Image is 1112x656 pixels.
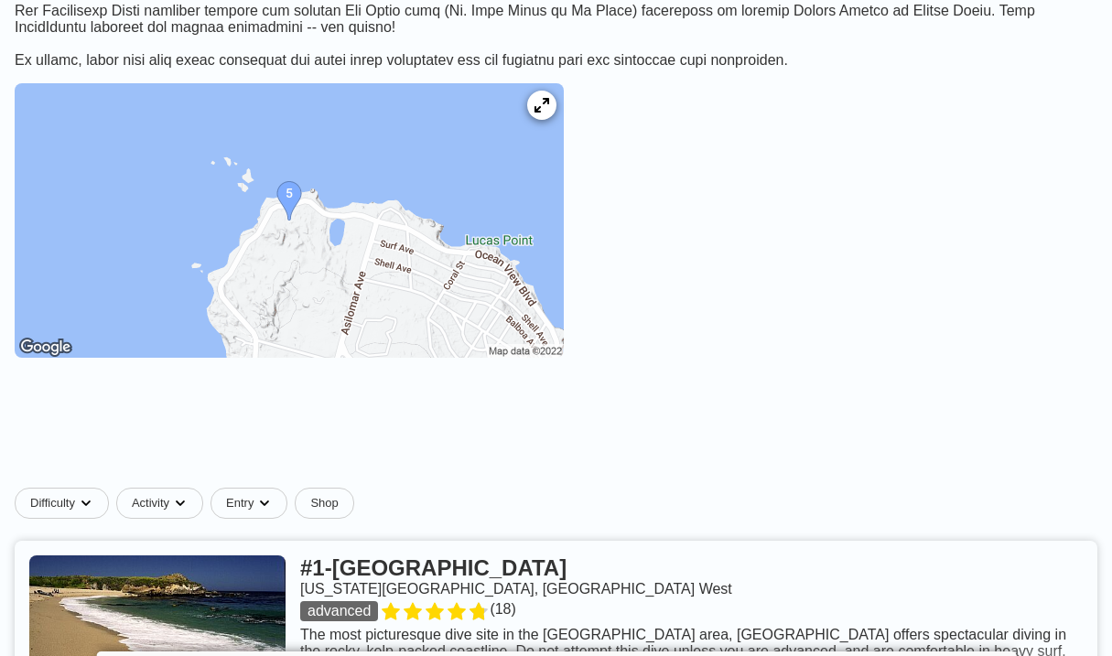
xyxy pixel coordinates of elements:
[116,488,211,519] button: Activitydropdown caret
[295,488,353,519] a: Shop
[30,496,75,511] span: Difficulty
[226,496,254,511] span: Entry
[257,496,272,511] img: dropdown caret
[113,391,1000,473] iframe: Advertisement
[15,488,116,519] button: Difficultydropdown caret
[79,496,93,511] img: dropdown caret
[15,83,564,358] img: California dive site map
[173,496,188,511] img: dropdown caret
[211,488,295,519] button: Entrydropdown caret
[132,496,169,511] span: Activity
